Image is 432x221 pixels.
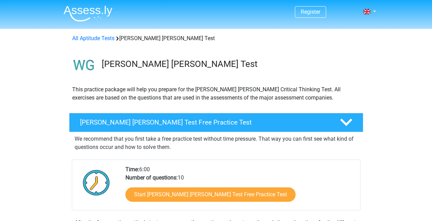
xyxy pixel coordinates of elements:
[125,187,296,202] a: Start [PERSON_NAME] [PERSON_NAME] Test Free Practice Test
[75,135,358,151] p: We recommend that you first take a free practice test without time pressure. That way you can fir...
[64,5,112,22] img: Assessly
[125,174,178,181] b: Number of questions:
[102,59,358,69] h3: [PERSON_NAME] [PERSON_NAME] Test
[69,34,363,43] div: [PERSON_NAME] [PERSON_NAME] Test
[72,85,360,102] p: This practice package will help you prepare for the [PERSON_NAME] [PERSON_NAME] Critical Thinking...
[120,165,360,210] div: 6:00 10
[79,165,114,200] img: Clock
[80,118,329,126] h4: [PERSON_NAME] [PERSON_NAME] Test Free Practice Test
[69,51,99,80] img: watson glaser test
[66,113,366,132] a: [PERSON_NAME] [PERSON_NAME] Test Free Practice Test
[125,166,139,173] b: Time:
[72,35,114,42] a: All Aptitude Tests
[301,9,320,15] a: Register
